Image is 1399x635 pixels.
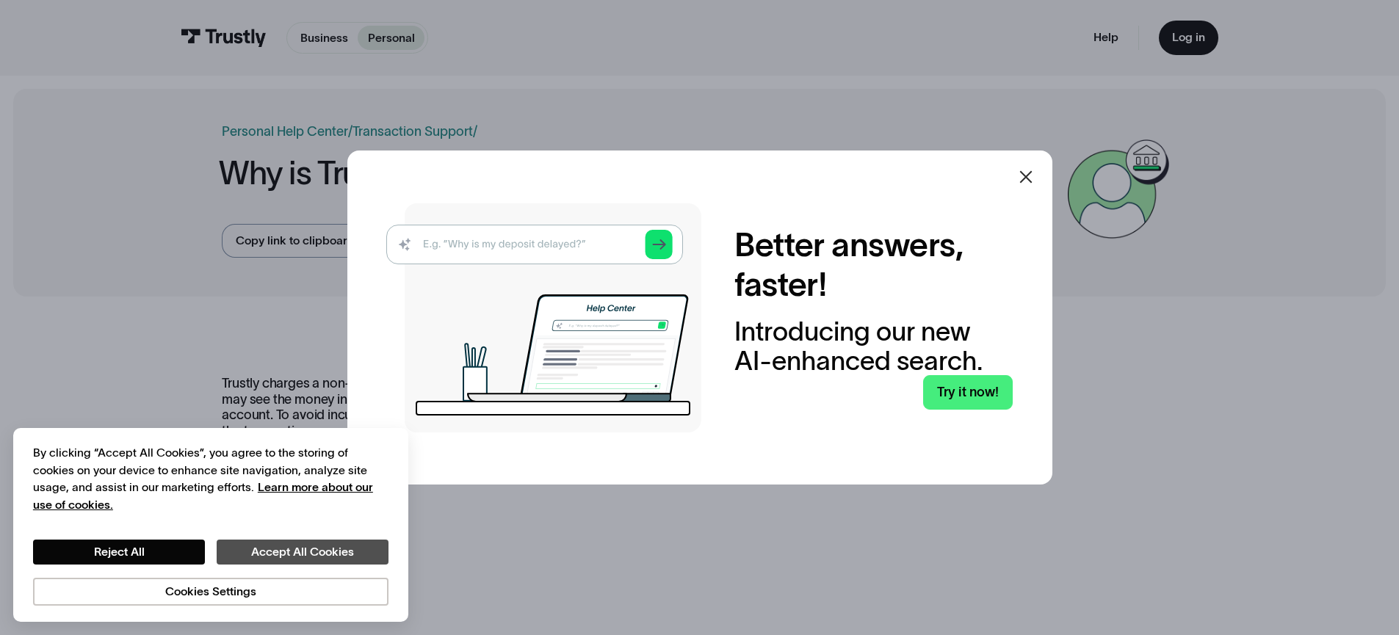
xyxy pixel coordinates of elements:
[734,225,1013,305] h2: Better answers, faster!
[734,317,1013,375] div: Introducing our new AI-enhanced search.
[33,540,205,565] button: Reject All
[33,444,388,605] div: Privacy
[33,578,388,606] button: Cookies Settings
[923,375,1013,410] a: Try it now!
[217,540,388,565] button: Accept All Cookies
[13,428,408,622] div: Cookie banner
[33,444,388,513] div: By clicking “Accept All Cookies”, you agree to the storing of cookies on your device to enhance s...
